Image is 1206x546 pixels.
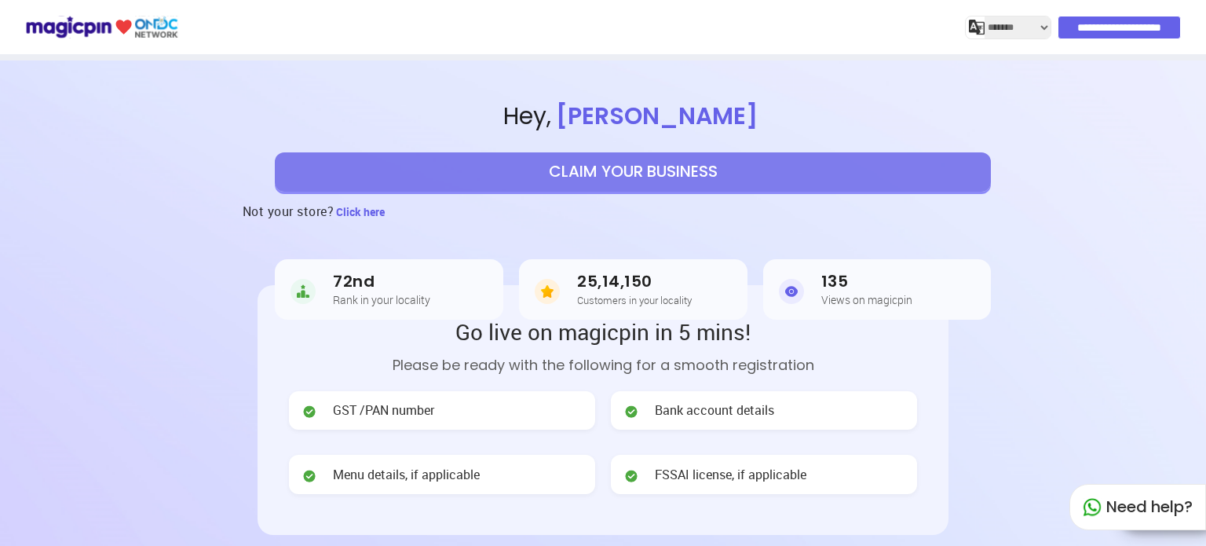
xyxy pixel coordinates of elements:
img: j2MGCQAAAABJRU5ErkJggg== [969,20,985,35]
span: Hey , [60,100,1206,134]
div: Need help? [1069,484,1206,530]
img: check [623,468,639,484]
h2: Go live on magicpin in 5 mins! [289,317,917,346]
button: CLAIM YOUR BUSINESS [275,152,991,192]
img: Customers [535,276,560,307]
h3: 25,14,150 [577,273,692,291]
h5: Customers in your locality [577,295,692,306]
img: whatapp_green.7240e66a.svg [1083,498,1102,517]
img: Rank [291,276,316,307]
span: Menu details, if applicable [333,466,480,484]
h3: 72nd [333,273,430,291]
span: GST /PAN number [333,401,434,420]
h3: Not your store? [243,192,334,231]
img: check [301,468,317,484]
img: check [623,404,639,420]
span: FSSAI license, if applicable [655,466,806,484]
img: Views [779,276,804,307]
img: check [301,404,317,420]
h5: Rank in your locality [333,294,430,306]
p: Please be ready with the following for a smooth registration [289,354,917,376]
span: Click here [336,204,385,219]
h5: Views on magicpin [821,294,912,306]
span: Bank account details [655,401,774,420]
h3: 135 [821,273,912,291]
span: [PERSON_NAME] [551,99,762,133]
img: ondc-logo-new-small.8a59708e.svg [25,13,178,41]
